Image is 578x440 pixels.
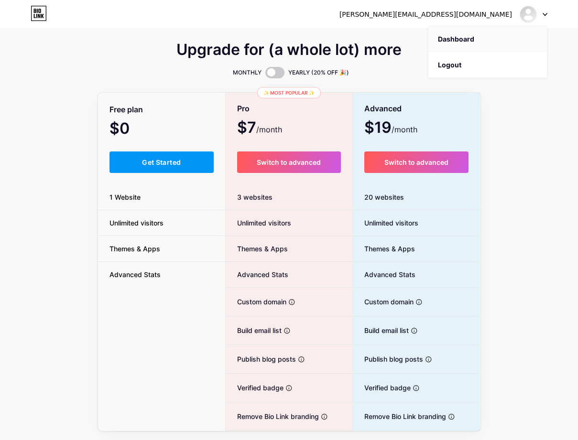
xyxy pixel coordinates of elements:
[98,244,172,254] span: Themes & Apps
[353,325,409,335] span: Build email list
[226,354,296,364] span: Publish blog posts
[364,100,402,117] span: Advanced
[237,122,282,135] span: $7
[98,269,172,279] span: Advanced Stats
[226,411,319,421] span: Remove Bio Link branding
[256,124,282,135] span: /month
[428,52,547,78] li: Logout
[519,5,537,23] img: mansour677
[226,383,284,393] span: Verified badge
[339,10,512,20] div: [PERSON_NAME][EMAIL_ADDRESS][DOMAIN_NAME]
[353,297,414,307] span: Custom domain
[353,411,446,421] span: Remove Bio Link branding
[353,244,415,254] span: Themes & Apps
[98,192,152,202] span: 1 Website
[233,68,262,77] span: MONTHLY
[353,269,415,279] span: Advanced Stats
[109,123,155,136] span: $0
[226,269,288,279] span: Advanced Stats
[98,218,175,228] span: Unlimited visitors
[109,101,143,118] span: Free plan
[226,184,352,210] div: 3 websites
[364,151,469,173] button: Switch to advanced
[353,354,423,364] span: Publish blog posts
[288,68,349,77] span: YEARLY (20% OFF 🎉)
[237,100,250,117] span: Pro
[176,44,402,55] span: Upgrade for (a whole lot) more
[353,184,480,210] div: 20 websites
[384,158,448,166] span: Switch to advanced
[226,244,288,254] span: Themes & Apps
[226,218,291,228] span: Unlimited visitors
[226,297,286,307] span: Custom domain
[226,325,282,335] span: Build email list
[142,158,181,166] span: Get Started
[353,383,411,393] span: Verified badge
[257,87,321,98] div: ✨ Most popular ✨
[392,124,417,135] span: /month
[353,218,418,228] span: Unlimited visitors
[257,158,321,166] span: Switch to advanced
[109,151,214,173] button: Get Started
[364,122,417,135] span: $19
[237,151,341,173] button: Switch to advanced
[428,26,547,52] a: Dashboard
